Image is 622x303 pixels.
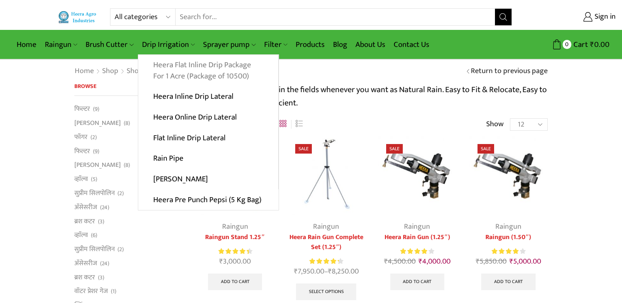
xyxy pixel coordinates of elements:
a: Raingun [495,220,522,233]
span: Show [486,119,504,130]
a: Heera Rain Gun Complete Set (1.25″) [287,232,365,252]
span: ₹ [328,265,332,278]
a: Contact Us [389,35,433,54]
div: Rated 4.38 out of 5 [309,257,343,266]
a: Brush Cutter [81,35,137,54]
a: Home [74,66,94,77]
span: ₹ [219,255,223,268]
nav: Breadcrumb [74,66,177,77]
span: Browse [74,81,96,91]
a: Select options for “Heera Rain Gun Complete Set (1.25")” [296,283,357,300]
span: ₹ [419,255,422,268]
bdi: 8,250.00 [328,265,359,278]
a: सुप्रीम सिलपोलिन [74,186,115,200]
span: (3) [98,274,104,282]
bdi: 5,000.00 [509,255,541,268]
a: [PERSON_NAME] [138,169,278,190]
span: (8) [124,161,130,169]
span: (3) [98,217,104,226]
a: ब्रश कटर [74,214,95,228]
a: अ‍ॅसेसरीज [74,200,97,214]
bdi: 4,500.00 [384,255,416,268]
a: Sign in [524,10,616,24]
a: Shop [126,66,143,77]
span: (1) [111,287,116,296]
a: फिल्टर [74,104,90,116]
span: (24) [100,203,109,212]
a: Return to previous page [471,66,548,77]
span: Sale [478,144,494,154]
a: Add to cart: “Raingun (1.50")” [481,274,536,290]
a: 0 Cart ₹0.00 [520,37,610,52]
img: Heera Raingun 1.50 [469,136,548,214]
a: Raingun Stand 1.25″ [196,232,274,242]
span: Sign in [593,12,616,22]
bdi: 0.00 [590,38,610,51]
img: Heera Raingun 1.50 [378,136,456,214]
a: Raingun [41,35,81,54]
a: About Us [351,35,389,54]
span: ₹ [476,255,480,268]
span: 0 [563,40,571,49]
span: (5) [91,175,97,183]
a: Raingun [313,220,339,233]
span: ₹ [294,265,298,278]
a: Heera Rain Gun (1.25″) [378,232,456,242]
a: Filter [260,35,291,54]
a: Blog [329,35,351,54]
a: Raingun [404,220,430,233]
a: [PERSON_NAME] [74,158,121,172]
a: Raingun (1.50″) [469,232,548,242]
span: (24) [100,259,109,268]
img: Heera Rain Gun Complete Set [287,136,365,214]
a: Heera Inline Drip Lateral [138,86,278,107]
span: Rated out of 5 [218,247,249,256]
a: Sprayer pump [199,35,260,54]
a: वॉटर प्रेशर गेज [74,284,108,298]
a: Heera Flat Inline Drip Package For 1 Acre (Package of 10500) [138,55,278,87]
span: (9) [93,105,99,113]
a: Drip Irrigation [138,35,199,54]
a: ब्रश कटर [74,270,95,284]
a: Shop [102,66,119,77]
a: व्हाॅल्व [74,172,88,186]
button: Search button [495,9,512,25]
input: Search for... [176,9,495,25]
a: फॉगर [74,130,88,144]
bdi: 7,950.00 [294,265,324,278]
a: Add to cart: “Raingun Stand 1.25"” [208,274,262,290]
a: Heera Pre Punch Pepsi (5 Kg Bag) [138,189,279,210]
a: Rain Pipe [138,148,278,169]
span: Sale [295,144,312,154]
div: Rated 4.50 out of 5 [218,247,252,256]
a: Add to cart: “Heera Rain Gun (1.25")” [390,274,445,290]
a: व्हाॅल्व [74,228,88,242]
div: Rated 4.00 out of 5 [492,247,525,256]
a: [PERSON_NAME] [74,116,121,130]
span: ₹ [509,255,513,268]
p: Raingun showers water in the fields whenever you want as Natural Rain. Easy to Fit & Relocate, Ea... [196,83,548,110]
span: Rated out of 5 [400,247,427,256]
span: – [287,266,365,277]
span: (9) [93,147,99,156]
div: Rated 4.00 out of 5 [400,247,434,256]
span: (8) [124,119,130,127]
span: (2) [118,189,124,198]
bdi: 4,000.00 [419,255,451,268]
a: सुप्रीम सिलपोलिन [74,242,115,257]
bdi: 5,850.00 [476,255,507,268]
span: Cart [571,39,588,50]
a: Heera Online Drip Lateral [138,107,278,128]
a: Products [291,35,329,54]
bdi: 3,000.00 [219,255,251,268]
a: Flat Inline Drip Lateral [138,127,278,148]
a: फिल्टर [74,144,90,158]
a: Raingun [222,220,248,233]
span: Rated out of 5 [492,247,519,256]
span: (6) [91,231,97,239]
span: Rated out of 5 [309,257,339,266]
span: (2) [91,133,97,142]
span: (2) [118,245,124,254]
a: Home [12,35,41,54]
span: Sale [386,144,403,154]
